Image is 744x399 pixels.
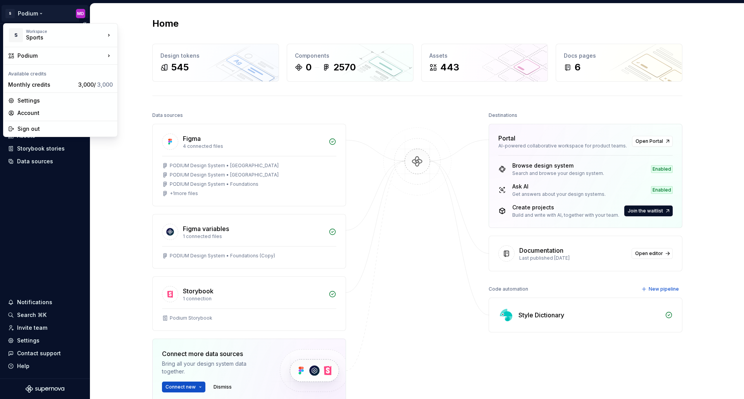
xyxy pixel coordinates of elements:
[17,52,105,60] div: Podium
[26,34,92,41] div: Sports
[17,109,113,117] div: Account
[97,81,113,88] span: 3,000
[17,125,113,133] div: Sign out
[78,81,113,88] span: 3,000 /
[17,97,113,104] div: Settings
[9,28,23,42] div: S
[26,29,105,34] div: Workspace
[8,81,75,89] div: Monthly credits
[5,66,116,79] div: Available credits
